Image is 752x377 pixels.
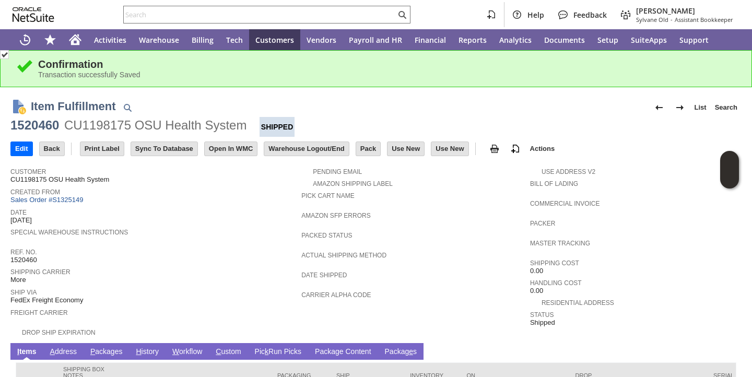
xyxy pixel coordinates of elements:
span: 1520460 [10,256,37,264]
a: PickRun Picks [252,347,304,357]
a: Documents [538,29,591,50]
a: Pick Cart Name [301,192,355,199]
a: Warehouse [133,29,185,50]
a: Packages [382,347,420,357]
span: Setup [597,35,618,45]
a: Support [673,29,715,50]
a: History [133,347,161,357]
span: Financial [415,35,446,45]
a: Amazon SFP Errors [301,212,370,219]
a: Vendors [300,29,343,50]
iframe: Click here to launch Oracle Guided Learning Help Panel [720,151,739,188]
input: Use New [431,142,468,156]
span: W [172,347,179,356]
span: SuiteApps [631,35,667,45]
a: Items [15,347,39,357]
div: Confirmation [38,58,736,70]
span: Analytics [499,35,532,45]
input: Edit [11,142,32,156]
img: Quick Find [121,101,134,114]
a: Created From [10,188,60,196]
a: Carrier Alpha Code [301,291,371,299]
a: Date [10,209,27,216]
a: Use Address V2 [542,168,595,175]
span: Support [679,35,709,45]
span: Payroll and HR [349,35,402,45]
a: Recent Records [13,29,38,50]
a: Sales Order #S1325149 [10,196,86,204]
img: add-record.svg [509,143,522,155]
input: Use New [387,142,424,156]
span: g [335,347,339,356]
a: Package Content [312,347,373,357]
a: Customer [10,168,46,175]
svg: Recent Records [19,33,31,46]
input: Pack [356,142,380,156]
div: CU1198175 OSU Health System [64,117,247,134]
span: I [17,347,19,356]
span: Activities [94,35,126,45]
span: Shipped [530,319,555,327]
span: Vendors [307,35,336,45]
span: Customers [255,35,294,45]
a: Tech [220,29,249,50]
span: Tech [226,35,243,45]
a: Residential Address [542,299,614,307]
div: Transaction successfully Saved [38,70,736,79]
input: Search [124,8,396,21]
a: Freight Carrier [10,309,68,316]
a: Reports [452,29,493,50]
span: Documents [544,35,585,45]
span: P [90,347,95,356]
a: Unrolled view on [723,345,735,358]
a: Handling Cost [530,279,582,287]
span: [DATE] [10,216,32,225]
a: Shipping Carrier [10,268,70,276]
a: Customers [249,29,300,50]
img: Next [674,101,686,114]
span: 0.00 [530,287,543,295]
a: Packed Status [301,232,352,239]
a: Analytics [493,29,538,50]
a: Ref. No. [10,249,37,256]
a: Home [63,29,88,50]
a: Bill Of Lading [530,180,578,187]
a: Pending Email [313,168,362,175]
span: - [671,16,673,23]
img: print.svg [488,143,501,155]
a: Ship Via [10,289,37,296]
a: Shipping Cost [530,260,579,267]
a: Search [711,99,742,116]
span: Billing [192,35,214,45]
a: Payroll and HR [343,29,408,50]
a: Actual Shipping Method [301,252,386,259]
span: FedEx Freight Economy [10,296,83,304]
span: Assistant Bookkeeper [675,16,733,23]
span: Help [527,10,544,20]
span: A [50,347,55,356]
span: H [136,347,141,356]
div: 1520460 [10,117,59,134]
a: Packages [88,347,125,357]
a: Master Tracking [530,240,590,247]
a: Status [530,311,554,319]
span: CU1198175 OSU Health System [10,175,109,184]
svg: Search [396,8,408,21]
a: Amazon Shipping Label [313,180,393,187]
a: Date Shipped [301,272,347,279]
div: Shipped [260,117,295,137]
a: Address [48,347,79,357]
span: k [265,347,268,356]
a: Commercial Invoice [530,200,600,207]
input: Open In WMC [205,142,257,156]
span: 0.00 [530,267,543,275]
svg: Shortcuts [44,33,56,46]
span: Reports [459,35,487,45]
input: Sync To Database [131,142,197,156]
span: Oracle Guided Learning Widget. To move around, please hold and drag [720,170,739,189]
a: Custom [213,347,243,357]
span: C [216,347,221,356]
a: Financial [408,29,452,50]
span: Warehouse [139,35,179,45]
span: Feedback [573,10,607,20]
